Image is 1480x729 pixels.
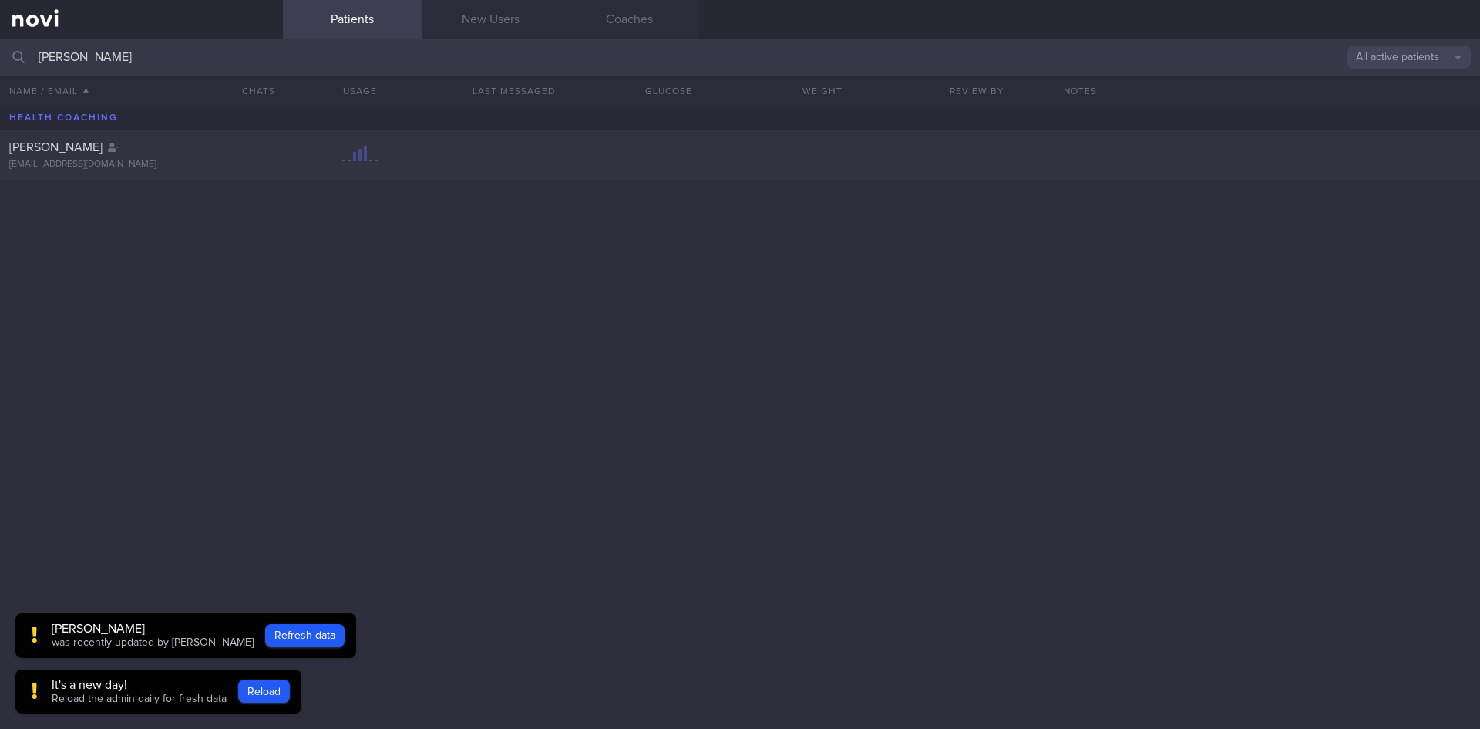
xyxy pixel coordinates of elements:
div: Usage [283,76,437,106]
button: Review By [900,76,1054,106]
button: Glucose [591,76,745,106]
span: [PERSON_NAME] [9,141,103,154]
span: Reload the admin daily for fresh data [52,694,227,704]
button: Refresh data [265,624,345,647]
button: All active patients [1347,46,1471,69]
div: [PERSON_NAME] [52,621,254,636]
div: [EMAIL_ADDRESS][DOMAIN_NAME] [9,159,274,170]
button: Last Messaged [437,76,591,106]
button: Chats [221,76,283,106]
button: Weight [745,76,900,106]
div: Notes [1054,76,1480,106]
div: It's a new day! [52,677,227,693]
span: was recently updated by [PERSON_NAME] [52,637,254,648]
button: Reload [238,680,290,703]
